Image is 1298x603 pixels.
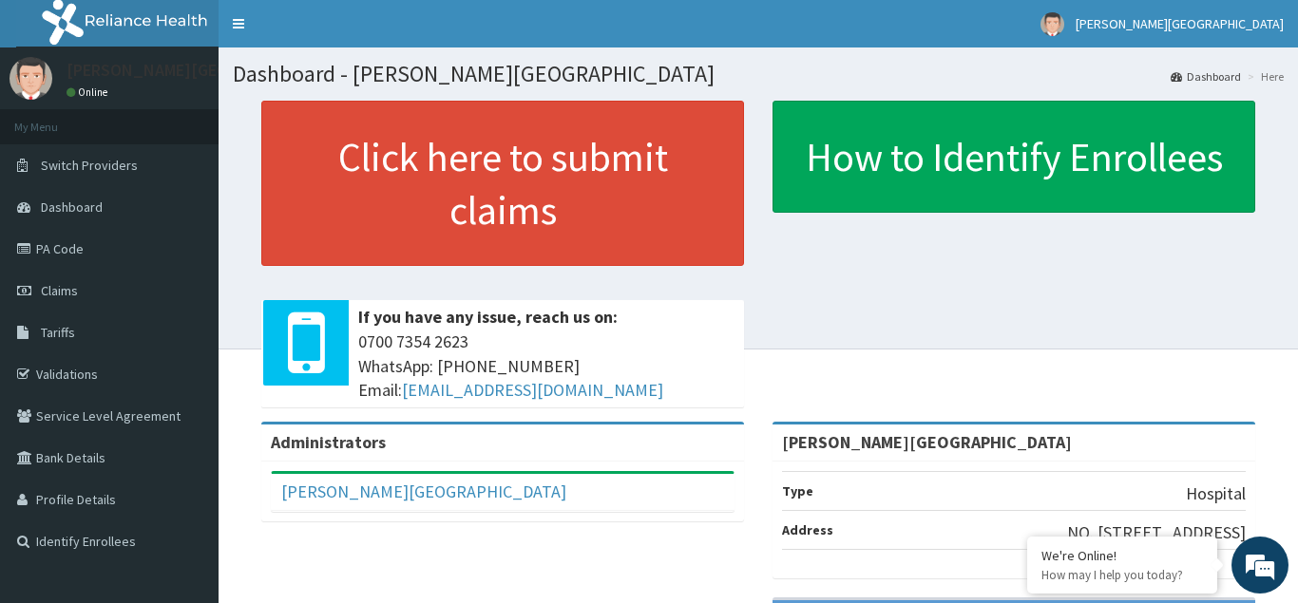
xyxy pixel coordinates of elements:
a: How to Identify Enrollees [773,101,1255,213]
a: Click here to submit claims [261,101,744,266]
b: If you have any issue, reach us on: [358,306,618,328]
b: Type [782,482,813,499]
a: [EMAIL_ADDRESS][DOMAIN_NAME] [402,379,663,401]
span: [PERSON_NAME][GEOGRAPHIC_DATA] [1076,15,1284,32]
p: [PERSON_NAME][GEOGRAPHIC_DATA] [67,62,348,79]
span: Switch Providers [41,157,138,174]
span: 0700 7354 2623 WhatsApp: [PHONE_NUMBER] Email: [358,330,735,403]
div: We're Online! [1041,547,1203,564]
strong: [PERSON_NAME][GEOGRAPHIC_DATA] [782,431,1072,453]
a: Online [67,85,112,99]
b: Address [782,521,833,538]
span: Dashboard [41,198,103,216]
a: [PERSON_NAME][GEOGRAPHIC_DATA] [281,481,566,502]
img: User Image [1040,12,1064,36]
span: Tariffs [41,324,75,341]
p: Hospital [1186,481,1246,506]
p: How may I help you today? [1041,567,1203,583]
span: Claims [41,282,78,299]
img: User Image [10,57,52,100]
b: Administrators [271,431,386,453]
li: Here [1243,68,1284,85]
p: NO. [STREET_ADDRESS] [1067,520,1246,545]
a: Dashboard [1171,68,1241,85]
h1: Dashboard - [PERSON_NAME][GEOGRAPHIC_DATA] [233,62,1284,86]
